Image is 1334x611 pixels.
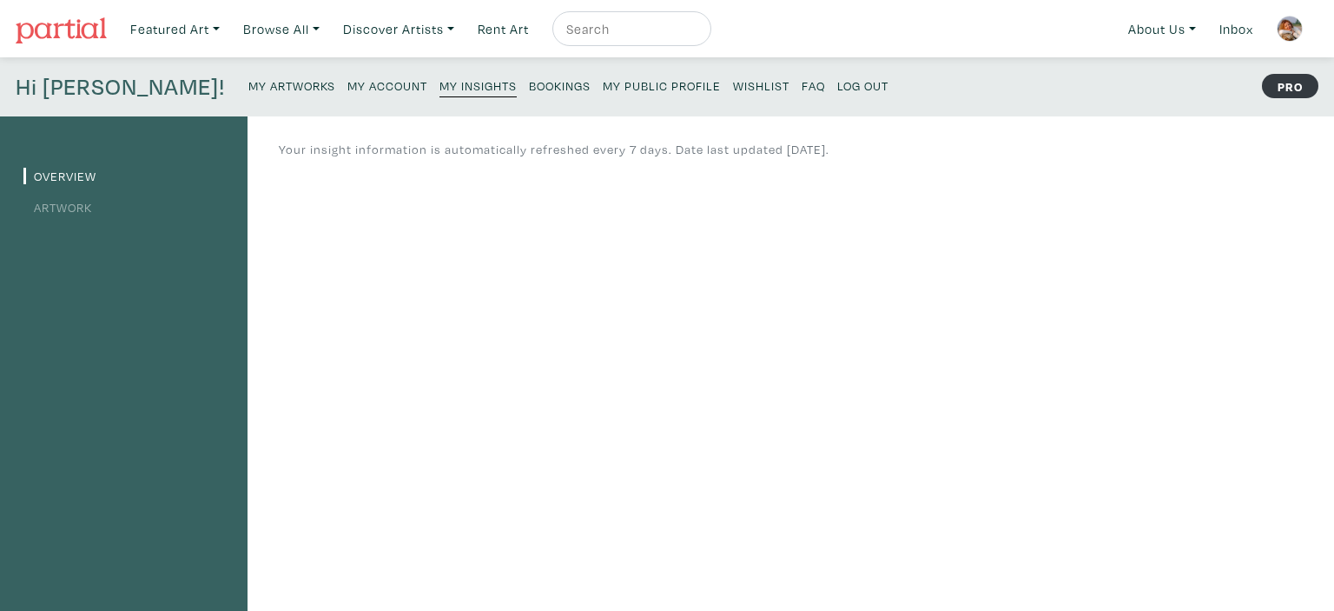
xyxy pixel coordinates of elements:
[733,77,789,94] small: Wishlist
[16,73,225,101] h4: Hi [PERSON_NAME]!
[1120,11,1204,47] a: About Us
[1262,74,1318,98] strong: PRO
[235,11,327,47] a: Browse All
[347,73,427,96] a: My Account
[565,18,695,40] input: Search
[733,73,789,96] a: Wishlist
[1277,16,1303,42] img: phpThumb.php
[837,73,888,96] a: Log Out
[802,73,825,96] a: FAQ
[529,77,591,94] small: Bookings
[439,73,517,97] a: My Insights
[802,77,825,94] small: FAQ
[603,77,721,94] small: My Public Profile
[1212,11,1261,47] a: Inbox
[122,11,228,47] a: Featured Art
[529,73,591,96] a: Bookings
[248,77,335,94] small: My Artworks
[279,140,829,159] p: Your insight information is automatically refreshed every 7 days. Date last updated [DATE].
[347,77,427,94] small: My Account
[603,73,721,96] a: My Public Profile
[335,11,462,47] a: Discover Artists
[837,77,888,94] small: Log Out
[23,168,96,184] a: Overview
[470,11,537,47] a: Rent Art
[23,199,92,216] a: Artwork
[248,73,335,96] a: My Artworks
[439,77,517,94] small: My Insights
